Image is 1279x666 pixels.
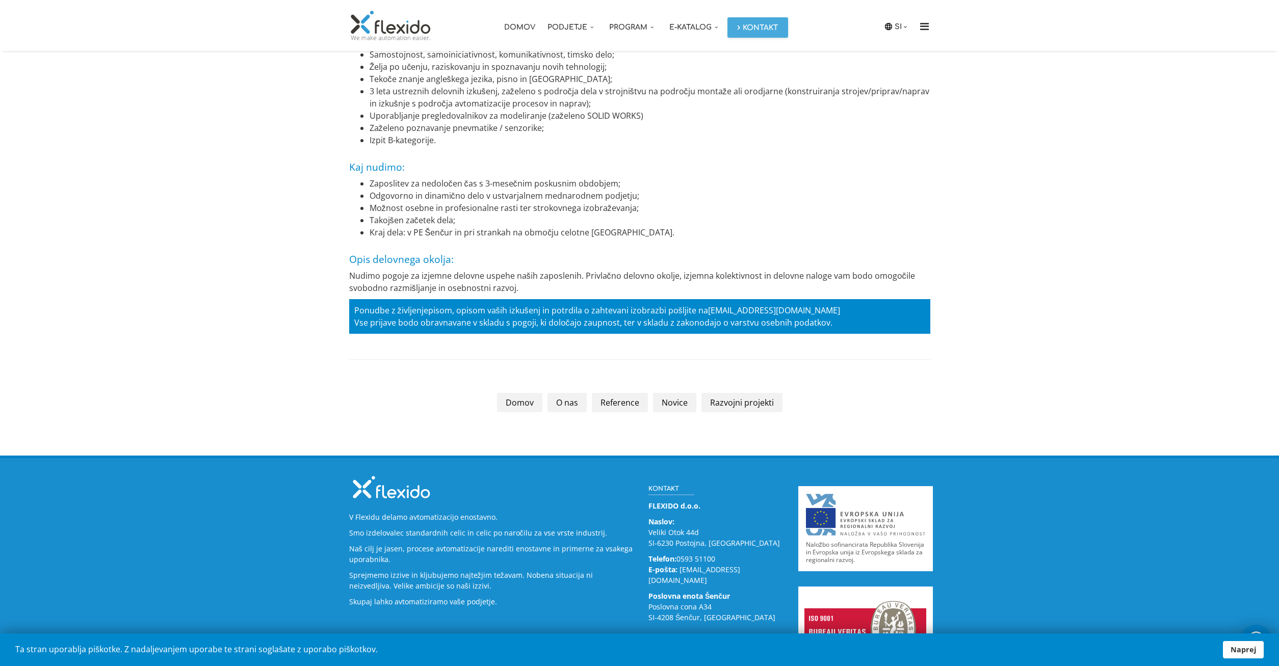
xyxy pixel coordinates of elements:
[370,122,930,134] li: Zaželeno poznavanje pnevmatike / senzorike;
[349,473,433,501] img: Flexido
[497,393,542,412] a: Domov
[349,151,930,172] h4: Kaj nudimo:
[370,226,930,238] li: Kraj dela: v PE Šenčur in pri strankah na območju celotne [GEOGRAPHIC_DATA].
[648,565,740,585] a: [EMAIL_ADDRESS][DOMAIN_NAME]
[370,214,930,226] li: Takojšen začetek dela;
[349,10,433,41] img: Flexido, d.o.o.
[370,61,930,73] li: Želja po učenju, raziskovanju in spoznavanju novih tehnologij;
[648,553,783,585] p: 0593 51100
[349,299,930,334] p: Ponudbe z življenjepisom, opisom vaših izkušenj in potrdila o zahtevani izobrazbi pošljite na Vse...
[370,134,930,146] li: Izpit B-kategorije.
[806,494,925,535] img: Evropski sklad za regionalni razvoj
[648,517,674,526] strong: Naslov:
[370,202,930,214] li: Možnost osebne in profesionalne rasti ter strokovnega izobraževanja;
[1223,641,1264,658] a: Naprej
[806,494,925,563] a: Naložbo sofinancirata Republika Slovenija in Evropska unija iz Evropskega sklada za regionalni ra...
[648,554,676,564] strong: Telefon:
[370,48,930,61] li: Samostojnost, samoiniciativnost, komunikativnost, timsko delo;
[370,110,930,122] li: Uporabljanje pregledovalnikov za modeliranje (zaželeno SOLID WORKS)
[648,516,783,548] p: Veliki Otok 44d SI-6230 Postojna, [GEOGRAPHIC_DATA]
[648,501,700,511] strong: FLEXIDO d.o.o.
[370,190,930,202] li: Odgovorno in dinamično delo v ustvarjalnem mednarodnem podjetju;
[547,393,587,412] a: O nas
[701,393,782,412] a: Razvojni projekti
[1246,630,1266,649] img: whatsapp_icon_white.svg
[592,393,648,412] a: Reference
[349,570,634,591] p: Sprejmemo izzive in kljubujemo najtežjim težavam. Nobena situacija ni neizvedljiva. Velike ambici...
[917,21,933,32] i: Menu
[895,21,910,32] a: SI
[349,244,930,264] h4: Opis delovnega okolja:
[349,512,634,522] p: V Flexidu delamo avtomatizacijo enostavno.
[349,543,634,565] p: Naš cilj je jasen, procese avtomatizacije narediti enostavne in primerne za vsakega uporabnika.
[648,565,677,574] strong: E-pošta:
[708,305,840,316] a: [EMAIL_ADDRESS][DOMAIN_NAME]
[349,527,634,538] p: Smo izdelovalec standardnih celic in celic po naročilu za vse vrste industrij.
[648,591,730,601] strong: Poslovna enota Šenčur
[648,484,694,495] h3: Kontakt
[653,393,696,412] a: Novice
[806,541,925,564] p: Naložbo sofinancirata Republika Slovenija in Evropska unija iz Evropskega sklada za regionalni ra...
[370,85,930,110] li: 3 leta ustreznih delovnih izkušenj, zaželeno s področja dela v strojništvu na področju montaže al...
[884,22,893,31] img: icon-laguage.svg
[349,596,634,607] p: Skupaj lahko avtomatiziramo vaše podjetje.
[648,591,783,623] p: Poslovna cona A34 SI-4208 Šenčur, [GEOGRAPHIC_DATA]
[370,73,930,85] li: Tekoče znanje angleškega jezika, pisno in [GEOGRAPHIC_DATA];
[349,270,930,294] p: Nudimo pogoje za izjemne delovne uspehe naših zaposlenih. Privlačno delovno okolje, izjemna kolek...
[727,17,788,38] a: Kontakt
[370,177,930,190] li: Zaposlitev za nedoločen čas s 3-mesečnim poskusnim obdobjem;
